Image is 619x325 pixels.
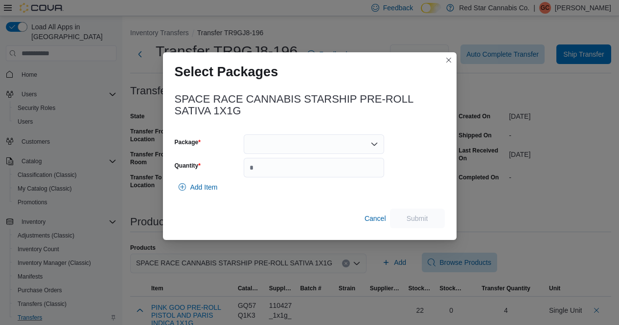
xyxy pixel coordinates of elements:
span: Cancel [365,214,386,223]
label: Quantity [175,162,201,170]
span: Submit [407,214,428,223]
label: Package [175,138,201,146]
h1: Select Packages [175,64,278,80]
button: Add Item [175,177,222,197]
button: Open list of options [370,140,378,148]
span: Add Item [190,182,218,192]
h3: SPACE RACE CANNABIS STARSHIP PRE-ROLL SATIVA 1X1G [175,93,445,117]
button: Closes this modal window [443,54,455,66]
button: Cancel [361,209,390,228]
button: Submit [390,209,445,228]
